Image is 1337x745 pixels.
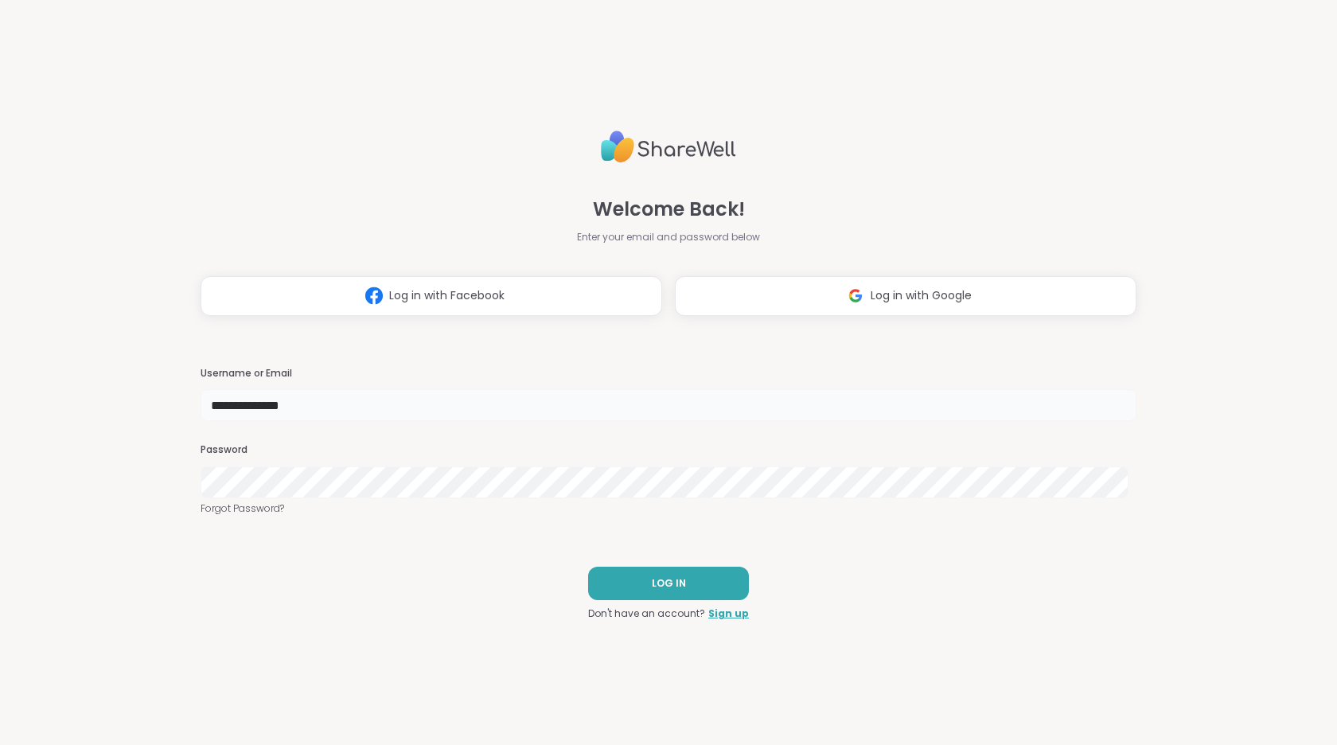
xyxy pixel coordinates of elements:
[840,281,871,310] img: ShareWell Logomark
[588,567,749,600] button: LOG IN
[601,124,736,170] img: ShareWell Logo
[577,230,760,244] span: Enter your email and password below
[389,287,505,304] span: Log in with Facebook
[359,281,389,310] img: ShareWell Logomark
[593,195,745,224] span: Welcome Back!
[201,276,662,316] button: Log in with Facebook
[201,501,1136,516] a: Forgot Password?
[201,367,1136,380] h3: Username or Email
[201,443,1136,457] h3: Password
[708,607,749,621] a: Sign up
[652,576,686,591] span: LOG IN
[871,287,972,304] span: Log in with Google
[588,607,705,621] span: Don't have an account?
[675,276,1136,316] button: Log in with Google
